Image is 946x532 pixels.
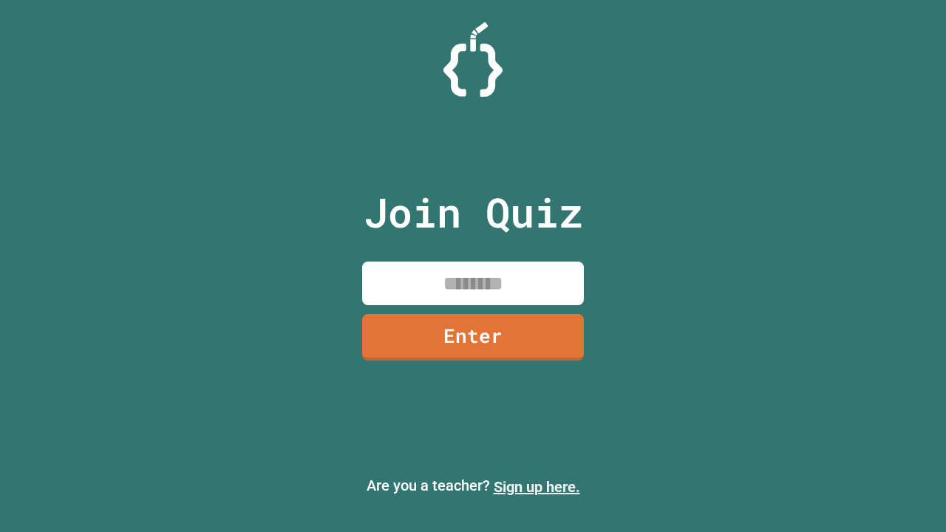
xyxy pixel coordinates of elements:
a: Sign up here. [494,478,580,496]
iframe: chat widget [884,473,931,517]
iframe: chat widget [823,409,931,471]
p: Join Quiz [364,182,583,243]
img: Logo.svg [443,22,503,97]
a: Enter [362,314,584,361]
p: Are you a teacher? [12,474,934,498]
